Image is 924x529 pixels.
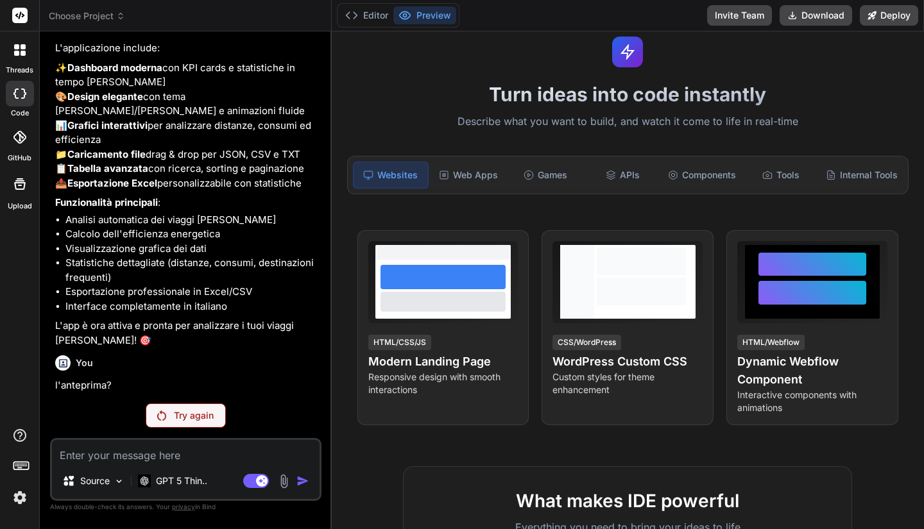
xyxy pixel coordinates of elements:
img: settings [9,487,31,508]
div: HTML/CSS/JS [368,335,431,350]
button: Deploy [860,5,918,26]
li: Interface completamente in italiano [65,299,319,314]
button: Download [780,5,852,26]
strong: Esportazione Excel [67,177,157,189]
span: Choose Project [49,10,125,22]
div: Internal Tools [821,162,903,189]
img: attachment [277,474,291,489]
label: threads [6,65,33,76]
label: GitHub [8,153,31,164]
button: Invite Team [707,5,772,26]
div: Games [508,162,583,189]
div: CSS/WordPress [552,335,621,350]
strong: Caricamento file [67,148,146,160]
strong: Grafici interattivi [67,119,148,131]
p: Interactive components with animations [737,389,887,414]
button: Preview [393,6,456,24]
h1: Turn ideas into code instantly [339,83,916,106]
p: L'app è ora attiva e pronta per analizzare i tuoi viaggi [PERSON_NAME]! 🎯 [55,319,319,348]
label: code [11,108,29,119]
p: L'applicazione include: [55,41,319,56]
p: ✨ con KPI cards e statistiche in tempo [PERSON_NAME] 🎨 con tema [PERSON_NAME]/[PERSON_NAME] e ani... [55,61,319,191]
div: Websites [353,162,429,189]
div: Components [663,162,741,189]
strong: Dashboard moderna [67,62,162,74]
li: Analisi automatica dei viaggi [PERSON_NAME] [65,213,319,228]
strong: Funzionalità principali [55,196,158,208]
p: Source [80,474,110,487]
img: icon [296,474,309,487]
img: Pick Models [114,476,124,487]
p: Try again [174,409,214,422]
h2: What makes IDE powerful [424,487,831,514]
div: HTML/Webflow [737,335,805,350]
p: Always double-check its answers. Your in Bind [50,501,321,513]
p: : [55,196,319,210]
strong: Design elegante [67,90,143,103]
h4: WordPress Custom CSS [552,353,703,371]
button: Editor [340,6,393,24]
p: l'anteprima? [55,378,319,393]
li: Calcolo dell'efficienza energetica [65,227,319,242]
img: Retry [157,410,166,421]
p: Custom styles for theme enhancement [552,371,703,396]
p: Describe what you want to build, and watch it come to life in real-time [339,113,916,130]
h4: Dynamic Webflow Component [737,353,887,389]
div: Web Apps [431,162,506,189]
li: Statistiche dettagliate (distanze, consumi, destinazioni frequenti) [65,256,319,285]
div: APIs [585,162,660,189]
h6: You [76,357,93,369]
p: GPT 5 Thin.. [156,474,207,487]
p: Responsive design with smooth interactions [368,371,518,396]
strong: Tabella avanzata [67,162,148,174]
label: Upload [8,201,32,212]
h4: Modern Landing Page [368,353,518,371]
img: GPT 5 Thinking High [138,474,151,487]
span: privacy [172,503,195,510]
li: Visualizzazione grafica dei dati [65,242,319,256]
div: Tools [744,162,818,189]
li: Esportazione professionale in Excel/CSV [65,285,319,299]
